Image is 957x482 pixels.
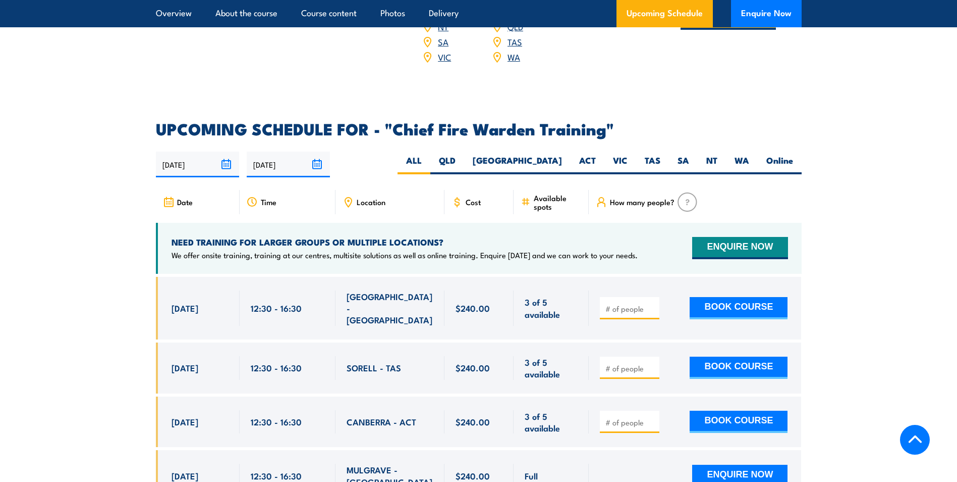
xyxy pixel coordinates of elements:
[172,236,638,248] h4: NEED TRAINING FOR LARGER GROUPS OR MULTIPLE LOCATIONS?
[251,302,302,314] span: 12:30 - 16:30
[692,237,787,259] button: ENQUIRE NOW
[172,470,198,481] span: [DATE]
[690,297,787,319] button: BOOK COURSE
[251,416,302,427] span: 12:30 - 16:30
[438,20,448,32] a: NT
[357,198,385,206] span: Location
[605,304,656,314] input: # of people
[456,416,490,427] span: $240.00
[690,357,787,379] button: BOOK COURSE
[698,155,726,174] label: NT
[247,152,330,177] input: To date
[636,155,669,174] label: TAS
[347,416,416,427] span: CANBERRA - ACT
[464,155,571,174] label: [GEOGRAPHIC_DATA]
[156,152,239,177] input: From date
[690,411,787,433] button: BOOK COURSE
[508,20,523,32] a: QLD
[251,470,302,481] span: 12:30 - 16:30
[456,302,490,314] span: $240.00
[525,296,578,320] span: 3 of 5 available
[438,35,448,47] a: SA
[605,417,656,427] input: # of people
[508,35,522,47] a: TAS
[466,198,481,206] span: Cost
[430,155,464,174] label: QLD
[251,362,302,373] span: 12:30 - 16:30
[508,51,520,63] a: WA
[177,198,193,206] span: Date
[438,51,451,63] a: VIC
[456,470,490,481] span: $240.00
[534,194,582,211] span: Available spots
[156,121,802,135] h2: UPCOMING SCHEDULE FOR - "Chief Fire Warden Training"
[456,362,490,373] span: $240.00
[571,155,604,174] label: ACT
[669,155,698,174] label: SA
[604,155,636,174] label: VIC
[605,363,656,373] input: # of people
[610,198,674,206] span: How many people?
[525,470,538,481] span: Full
[347,362,401,373] span: SORELL - TAS
[726,155,758,174] label: WA
[398,155,430,174] label: ALL
[758,155,802,174] label: Online
[525,356,578,380] span: 3 of 5 available
[172,416,198,427] span: [DATE]
[172,250,638,260] p: We offer onsite training, training at our centres, multisite solutions as well as online training...
[525,410,578,434] span: 3 of 5 available
[172,302,198,314] span: [DATE]
[261,198,276,206] span: Time
[172,362,198,373] span: [DATE]
[347,291,433,326] span: [GEOGRAPHIC_DATA] - [GEOGRAPHIC_DATA]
